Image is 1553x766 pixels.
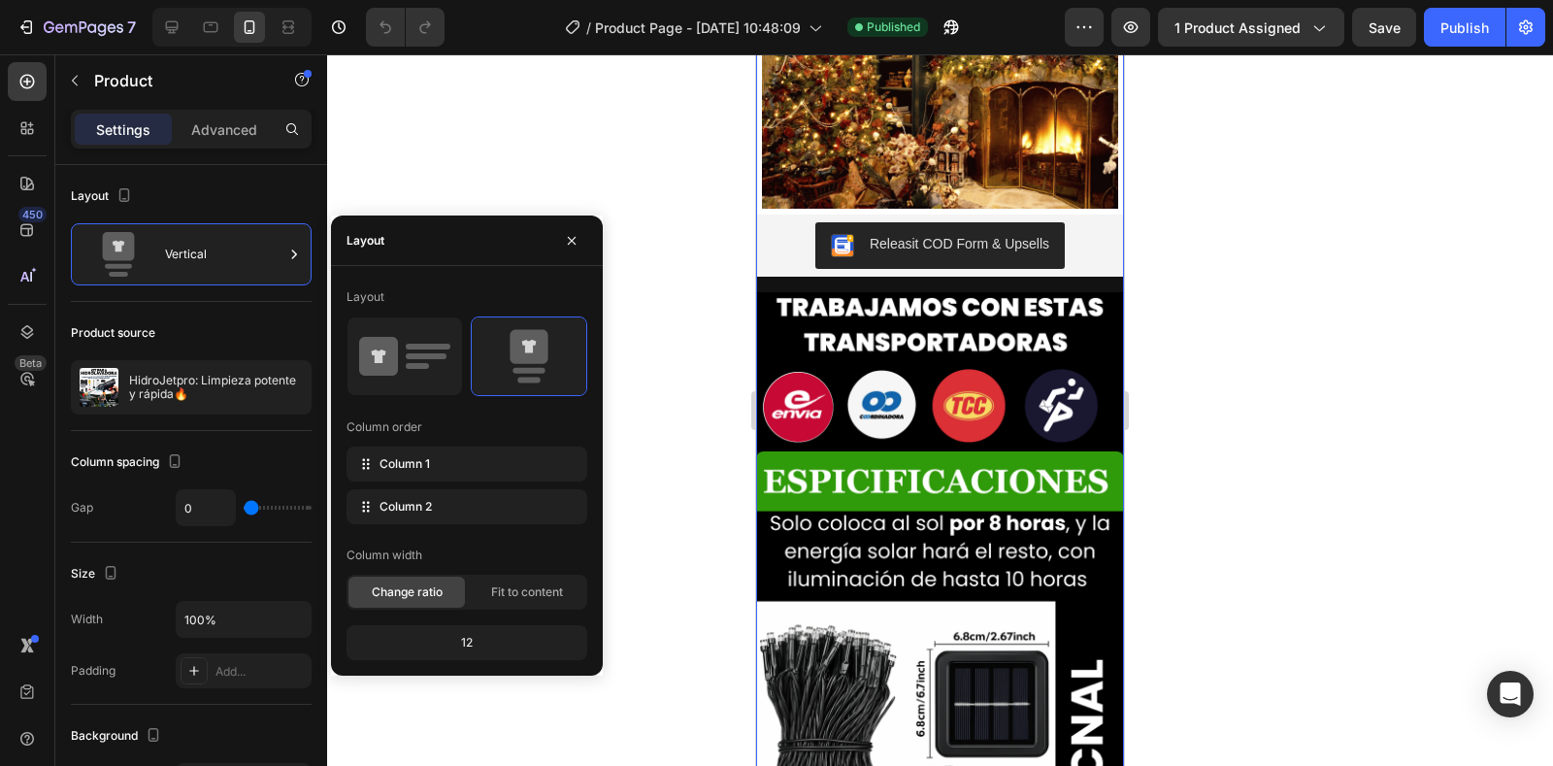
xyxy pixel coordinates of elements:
img: product feature img [80,368,118,407]
div: Beta [15,355,47,371]
div: Open Intercom Messenger [1487,671,1534,717]
span: Save [1369,19,1401,36]
span: Change ratio [372,583,443,601]
button: Publish [1424,8,1505,47]
div: Publish [1440,17,1489,38]
div: Product source [71,324,155,342]
button: Save [1352,8,1416,47]
span: Column 1 [380,455,430,473]
div: Undo/Redo [366,8,445,47]
p: HidroJetpro: Limpieza potente y rápida🔥 [129,374,303,401]
input: Auto [177,490,235,525]
div: Layout [347,232,384,250]
div: Column order [347,418,422,436]
iframe: Design area [756,54,1124,766]
div: Layout [71,183,136,210]
p: Settings [96,119,150,140]
div: 12 [350,629,583,656]
div: 450 [18,207,47,222]
div: Size [71,561,122,587]
span: 1 product assigned [1174,17,1301,38]
span: Fit to content [491,583,563,601]
p: Product [94,69,259,92]
button: 7 [8,8,145,47]
div: Gap [71,499,93,516]
span: Published [867,18,920,36]
div: Vertical [165,232,283,277]
button: 1 product assigned [1158,8,1344,47]
div: Width [71,611,103,628]
div: Background [71,723,165,749]
input: Auto [177,602,311,637]
div: Add... [215,663,307,681]
div: Column width [347,547,422,564]
span: Column 2 [380,498,432,516]
div: Padding [71,662,116,680]
span: Product Page - [DATE] 10:48:09 [595,17,801,38]
p: Advanced [191,119,257,140]
div: Layout [347,288,384,306]
p: 7 [127,16,136,39]
div: Column spacing [71,450,186,476]
span: / [586,17,591,38]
